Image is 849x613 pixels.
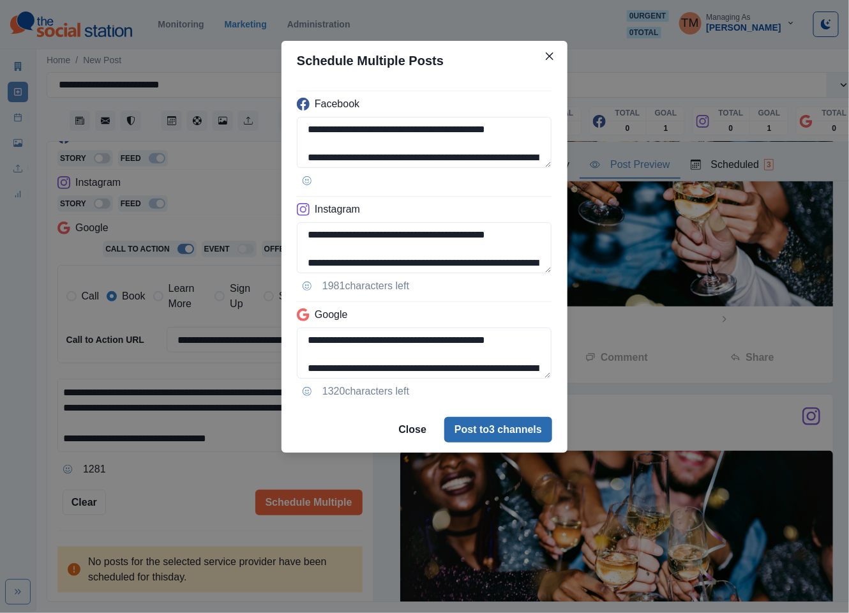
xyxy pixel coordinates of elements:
[322,384,409,399] p: 1320 characters left
[444,417,552,443] button: Post to3 channels
[539,46,560,66] button: Close
[315,307,348,322] p: Google
[315,202,360,217] p: Instagram
[297,276,317,296] button: Opens Emoji Picker
[297,170,317,191] button: Opens Emoji Picker
[315,96,359,112] p: Facebook
[282,41,567,80] header: Schedule Multiple Posts
[297,381,317,402] button: Opens Emoji Picker
[322,278,409,294] p: 1981 characters left
[388,417,437,443] button: Close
